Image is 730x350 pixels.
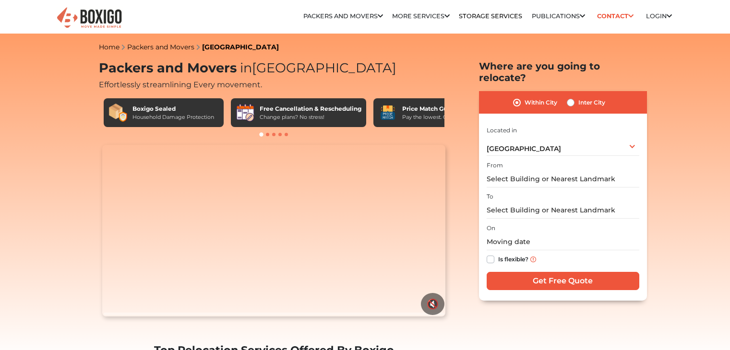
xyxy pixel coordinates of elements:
[487,272,639,290] input: Get Free Quote
[108,103,128,122] img: Boxigo Sealed
[260,105,361,113] div: Free Cancellation & Rescheduling
[303,12,383,20] a: Packers and Movers
[402,113,475,121] div: Pay the lowest. Guaranteed!
[646,12,672,20] a: Login
[532,12,585,20] a: Publications
[594,9,637,23] a: Contact
[102,145,445,316] video: Your browser does not support the video tag.
[487,144,561,153] span: [GEOGRAPHIC_DATA]
[237,60,396,76] span: [GEOGRAPHIC_DATA]
[56,6,123,30] img: Boxigo
[240,60,252,76] span: in
[487,171,639,187] input: Select Building or Nearest Landmark
[392,12,450,20] a: More services
[487,126,517,135] label: Located in
[459,12,522,20] a: Storage Services
[202,43,279,51] a: [GEOGRAPHIC_DATA]
[402,105,475,113] div: Price Match Guarantee
[487,161,503,170] label: From
[487,202,639,219] input: Select Building or Nearest Landmark
[127,43,194,51] a: Packers and Movers
[578,97,605,108] label: Inter City
[236,103,255,122] img: Free Cancellation & Rescheduling
[487,224,495,233] label: On
[132,105,214,113] div: Boxigo Sealed
[99,60,449,76] h1: Packers and Movers
[421,293,444,315] button: 🔇
[99,43,120,51] a: Home
[487,192,493,201] label: To
[498,254,528,264] label: Is flexible?
[530,257,536,262] img: info
[378,103,397,122] img: Price Match Guarantee
[487,233,639,250] input: Moving date
[479,60,647,83] h2: Where are you going to relocate?
[99,80,262,89] span: Effortlessly streamlining Every movement.
[260,113,361,121] div: Change plans? No stress!
[132,113,214,121] div: Household Damage Protection
[525,97,557,108] label: Within City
